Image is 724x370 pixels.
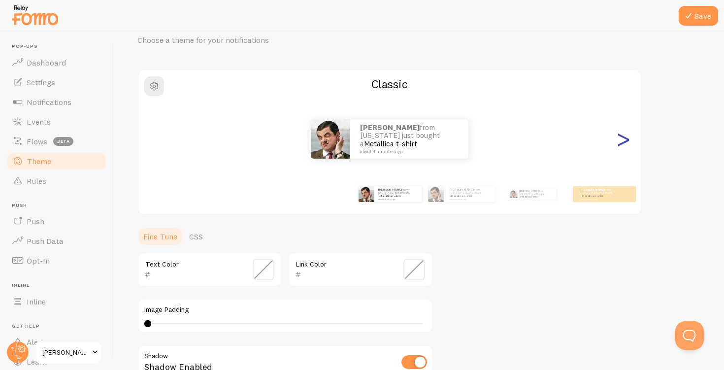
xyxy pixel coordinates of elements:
span: Rules [27,176,46,186]
small: about 4 minutes ago [450,198,490,200]
small: about 4 minutes ago [581,198,619,200]
a: Opt-In [6,251,107,270]
a: Metallica t-shirt [582,194,603,198]
span: Push Data [27,236,64,246]
a: Push [6,211,107,231]
label: Image Padding [144,305,426,314]
a: Notifications [6,92,107,112]
small: about 4 minutes ago [360,149,456,154]
strong: [PERSON_NAME] [360,123,420,132]
a: Metallica t-shirt [364,139,417,148]
img: Fomo [311,119,350,159]
span: Push [27,216,44,226]
span: Alerts [27,337,48,347]
h2: Classic [138,76,641,92]
a: Dashboard [6,53,107,72]
a: Alerts [6,332,107,352]
iframe: Help Scout Beacon - Open [675,321,704,350]
div: Next slide [617,103,629,174]
a: Fine Tune [137,227,183,246]
a: Metallica t-shirt [380,194,401,198]
span: Opt-In [27,256,50,266]
span: Notifications [27,97,71,107]
a: Inline [6,292,107,311]
strong: [PERSON_NAME] [581,188,604,192]
p: from [US_STATE] just bought a [450,188,491,200]
span: Inline [12,282,107,289]
p: from [US_STATE] just bought a [378,188,418,200]
strong: [PERSON_NAME] [450,188,473,192]
img: fomo-relay-logo-orange.svg [10,2,60,28]
span: Pop-ups [12,43,107,50]
span: Flows [27,136,47,146]
strong: [PERSON_NAME] [378,188,402,192]
p: from [US_STATE] just bought a [519,189,552,200]
a: Events [6,112,107,132]
a: Push Data [6,231,107,251]
strong: [PERSON_NAME] [519,190,539,193]
p: Choose a theme for your notifications [137,34,374,46]
span: Settings [27,77,55,87]
a: Flows beta [6,132,107,151]
a: Rules [6,171,107,191]
span: Events [27,117,51,127]
span: Get Help [12,323,107,330]
img: Fomo [359,186,374,202]
span: [PERSON_NAME] | Libros | Velas | Difusores [42,346,89,358]
p: from [US_STATE] just bought a [581,188,620,200]
a: Metallica t-shirt [520,195,537,198]
span: beta [53,137,73,146]
span: Dashboard [27,58,66,67]
a: Metallica t-shirt [451,194,472,198]
img: Fomo [428,186,444,202]
a: Theme [6,151,107,171]
a: [PERSON_NAME] | Libros | Velas | Difusores [35,340,102,364]
a: CSS [183,227,209,246]
span: Push [12,202,107,209]
img: Fomo [509,190,517,198]
small: about 4 minutes ago [378,198,417,200]
a: Settings [6,72,107,92]
span: Inline [27,297,46,306]
span: Theme [27,156,51,166]
p: from [US_STATE] just bought a [360,124,459,154]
